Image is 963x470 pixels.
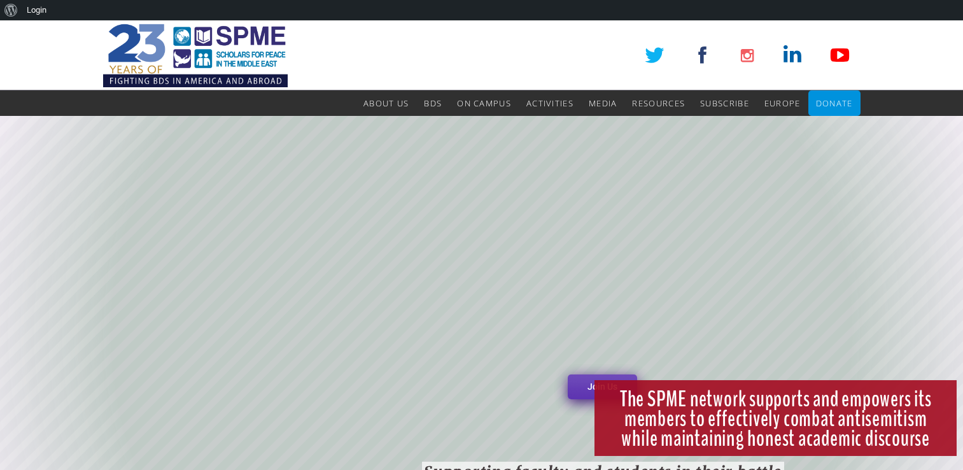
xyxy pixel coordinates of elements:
[103,20,288,90] img: SPME
[816,90,853,116] a: Donate
[526,90,573,116] a: Activities
[589,97,617,109] span: Media
[363,90,409,116] a: About Us
[632,90,685,116] a: Resources
[568,374,637,399] a: Join Us
[700,97,749,109] span: Subscribe
[363,97,409,109] span: About Us
[457,90,511,116] a: On Campus
[764,90,801,116] a: Europe
[594,380,957,456] rs-layer: The SPME network supports and empowers its members to effectively combat antisemitism while maint...
[424,90,442,116] a: BDS
[424,97,442,109] span: BDS
[632,97,685,109] span: Resources
[700,90,749,116] a: Subscribe
[764,97,801,109] span: Europe
[457,97,511,109] span: On Campus
[589,90,617,116] a: Media
[526,97,573,109] span: Activities
[816,97,853,109] span: Donate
